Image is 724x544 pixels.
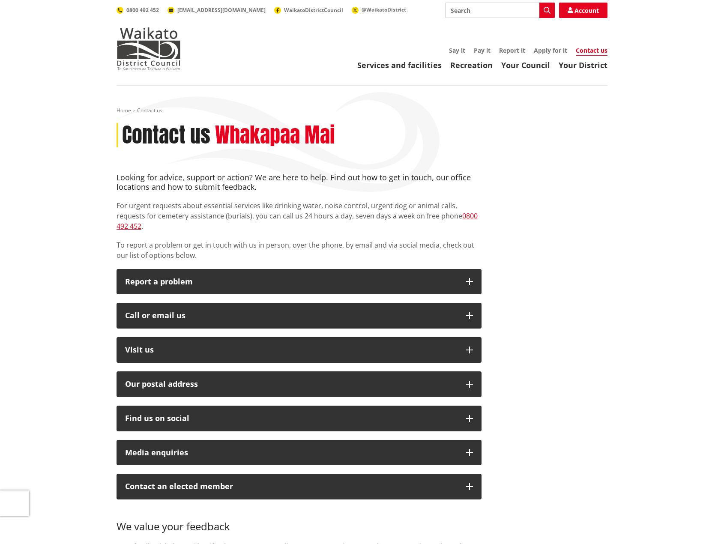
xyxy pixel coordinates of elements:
[125,414,458,423] div: Find us on social
[284,6,343,14] span: WaikatoDistrictCouncil
[117,27,181,70] img: Waikato District Council - Te Kaunihera aa Takiwaa o Waikato
[117,6,159,14] a: 0800 492 452
[117,107,607,114] nav: breadcrumb
[117,269,482,295] button: Report a problem
[450,60,493,70] a: Recreation
[559,60,607,70] a: Your District
[117,200,482,231] p: For urgent requests about essential services like drinking water, noise control, urgent dog or an...
[357,60,442,70] a: Services and facilities
[117,474,482,499] button: Contact an elected member
[534,46,567,54] a: Apply for it
[501,60,550,70] a: Your Council
[177,6,266,14] span: [EMAIL_ADDRESS][DOMAIN_NAME]
[125,278,458,286] p: Report a problem
[117,303,482,329] button: Call or email us
[362,6,406,13] span: @WaikatoDistrict
[126,6,159,14] span: 0800 492 452
[122,123,210,148] h1: Contact us
[117,508,482,533] h3: We value your feedback
[125,346,458,354] p: Visit us
[474,46,491,54] a: Pay it
[125,380,458,389] h2: Our postal address
[117,240,482,260] p: To report a problem or get in touch with us in person, over the phone, by email and via social me...
[445,3,555,18] input: Search input
[576,46,607,56] a: Contact us
[352,6,406,13] a: @WaikatoDistrict
[117,406,482,431] button: Find us on social
[168,6,266,14] a: [EMAIL_ADDRESS][DOMAIN_NAME]
[274,6,343,14] a: WaikatoDistrictCouncil
[117,173,482,191] h4: Looking for advice, support or action? We are here to help. Find out how to get in touch, our off...
[125,448,458,457] div: Media enquiries
[117,440,482,466] button: Media enquiries
[117,371,482,397] button: Our postal address
[137,107,162,114] span: Contact us
[117,107,131,114] a: Home
[449,46,465,54] a: Say it
[499,46,525,54] a: Report it
[125,311,458,320] div: Call or email us
[215,123,335,148] h2: Whakapaa Mai
[117,337,482,363] button: Visit us
[125,482,458,491] p: Contact an elected member
[117,211,478,231] a: 0800 492 452
[559,3,607,18] a: Account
